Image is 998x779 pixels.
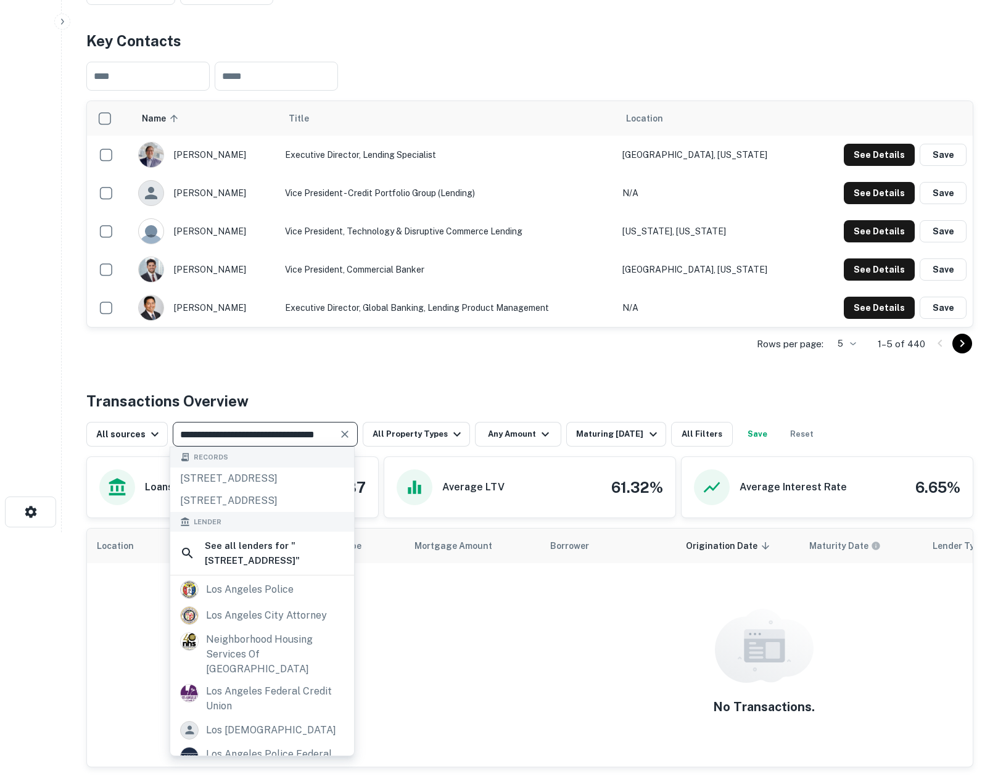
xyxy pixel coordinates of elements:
button: Save [920,220,967,242]
td: Vice President, Commercial Banker [279,250,616,289]
button: Save [920,182,967,204]
button: All Property Types [363,422,470,447]
div: los angeles police [206,580,294,599]
button: Reset [782,422,822,447]
th: Title [279,101,616,136]
img: picture [181,581,198,598]
img: picture [181,607,198,624]
button: Any Amount [475,422,561,447]
a: los angeles federal credit union [170,680,354,717]
h6: Average LTV [442,480,505,495]
div: [PERSON_NAME] [138,257,273,282]
div: scrollable content [87,101,973,327]
td: N/A [616,289,808,327]
th: Origination Date [676,529,799,563]
td: [GEOGRAPHIC_DATA], [US_STATE] [616,250,808,289]
td: Vice President - Credit Portfolio Group (Lending) [279,174,616,212]
div: [STREET_ADDRESS] [170,490,354,512]
th: Location [87,529,260,563]
button: See Details [844,258,915,281]
button: All sources [86,422,168,447]
img: picture [181,685,198,702]
h6: Average Interest Rate [740,480,847,495]
td: Executive Director, Global Banking, Lending Product Management [279,289,616,327]
span: Location [626,111,663,126]
div: [PERSON_NAME] [138,142,273,168]
th: Mortgage Amount [405,529,540,563]
div: [PERSON_NAME] [138,295,273,321]
img: empty content [715,609,814,683]
h5: No Transactions. [713,698,815,716]
button: Go to next page [952,334,972,353]
h4: 61.32% [611,476,663,498]
button: Save [920,258,967,281]
div: Maturing [DATE] [576,427,660,442]
h4: Key Contacts [86,30,973,52]
div: los angeles police federal credit union (lapfcu) [206,747,344,777]
span: Lender [194,517,221,527]
th: Borrower [540,529,676,563]
td: [US_STATE], [US_STATE] [616,212,808,250]
span: Type [340,538,377,553]
button: Maturing [DATE] [566,422,666,447]
img: 1682971555318 [139,295,163,320]
td: Executive Director, Lending Specialist [279,136,616,174]
div: scrollable content [87,529,973,767]
td: N/A [616,174,808,212]
p: Rows per page: [757,337,823,352]
th: Location [616,101,808,136]
button: See Details [844,297,915,319]
img: 1667275215506 [139,257,163,282]
span: Origination Date [686,538,773,553]
a: los angeles police [170,577,354,603]
span: Maturity dates displayed may be estimated. Please contact the lender for the most accurate maturi... [809,539,897,553]
h4: 6.65% [915,476,960,498]
button: See Details [844,182,915,204]
img: picture [181,633,198,650]
div: [STREET_ADDRESS] [170,468,354,490]
div: 5 [828,335,858,353]
img: picture [181,748,198,765]
td: [GEOGRAPHIC_DATA], [US_STATE] [616,136,808,174]
span: Lender Type [933,538,985,553]
th: Name [132,101,279,136]
button: Save your search to get updates of matches that match your search criteria. [738,422,777,447]
span: Title [289,111,325,126]
button: All Filters [671,422,733,447]
img: 1618959653012 [139,142,163,167]
td: Vice President, Technology & Disruptive Commerce Lending [279,212,616,250]
button: Save [920,297,967,319]
button: Save [920,144,967,166]
p: 1–5 of 440 [878,337,925,352]
div: neighborhood housing services of [GEOGRAPHIC_DATA] [206,632,344,677]
span: Mortgage Amount [414,538,508,553]
div: All sources [96,427,162,442]
div: [PERSON_NAME] [138,180,273,206]
span: Name [142,111,182,126]
h6: Loans Originated [145,480,227,495]
div: Maturity dates displayed may be estimated. Please contact the lender for the most accurate maturi... [809,539,881,553]
button: See Details [844,144,915,166]
span: Borrower [550,538,589,553]
a: neighborhood housing services of [GEOGRAPHIC_DATA] [170,629,354,680]
span: Location [97,538,150,553]
div: los angeles federal credit union [206,684,344,714]
h6: Maturity Date [809,539,868,553]
th: Type [331,529,405,563]
h6: See all lenders for " [STREET_ADDRESS] " [205,538,344,567]
div: [PERSON_NAME] [138,218,273,244]
button: Clear [336,426,353,443]
button: See Details [844,220,915,242]
h4: Transactions Overview [86,390,249,412]
div: los angeles city attorney [206,606,327,625]
span: Records [194,452,228,463]
iframe: Chat Widget [936,680,998,740]
img: 9c8pery4andzj6ohjkjp54ma2 [139,219,163,244]
a: los [DEMOGRAPHIC_DATA] [170,717,354,743]
th: Maturity dates displayed may be estimated. Please contact the lender for the most accurate maturi... [799,529,923,563]
a: los angeles city attorney [170,603,354,629]
div: los [DEMOGRAPHIC_DATA] [206,721,336,740]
